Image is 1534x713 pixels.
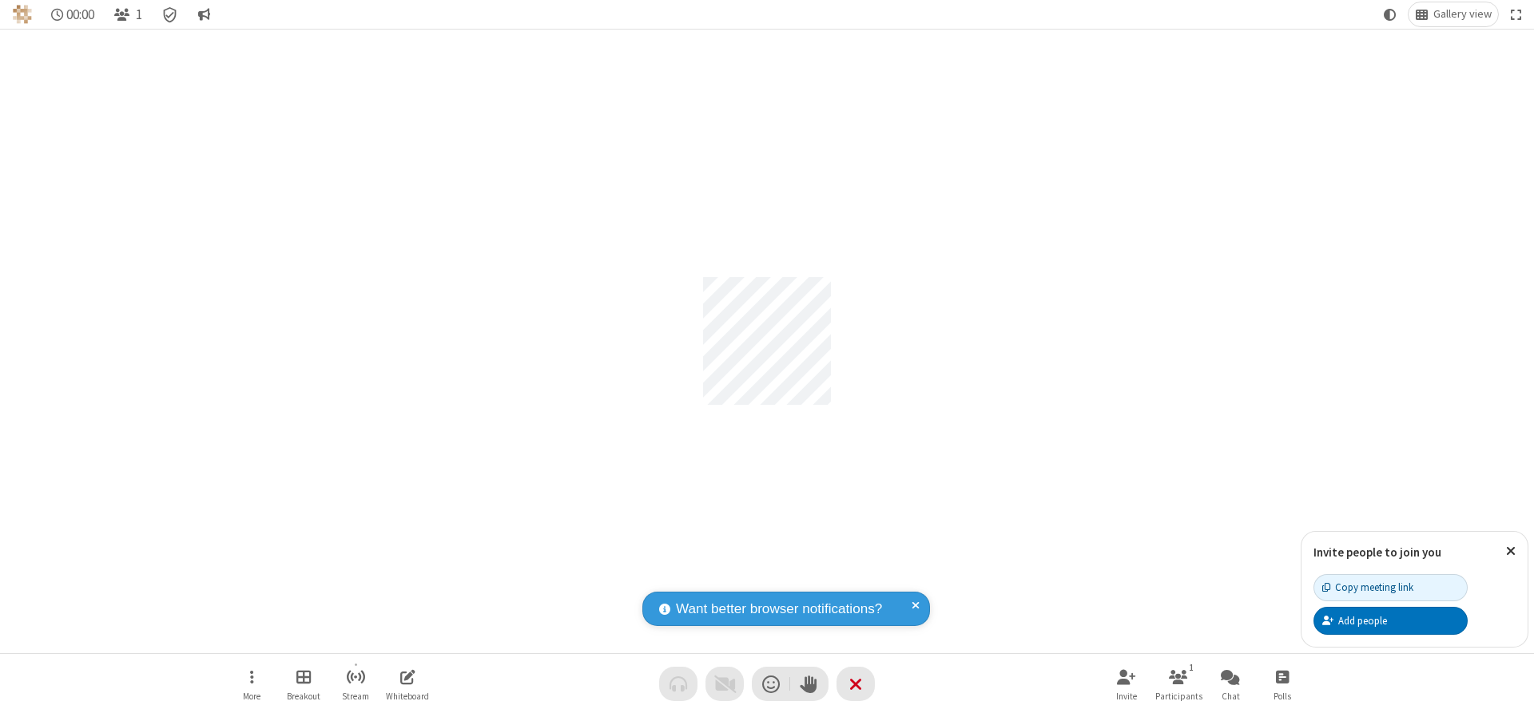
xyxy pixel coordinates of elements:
div: 1 [1185,660,1198,675]
button: Raise hand [790,667,829,701]
button: Open chat [1206,661,1254,707]
button: Audio problem - check your Internet connection or call by phone [659,667,697,701]
span: Want better browser notifications? [676,599,882,620]
span: Breakout [287,691,320,701]
button: Video [705,667,744,701]
span: More [243,691,260,701]
button: Add people [1313,607,1468,634]
span: Participants [1155,691,1202,701]
span: 1 [136,7,142,22]
button: Copy meeting link [1313,574,1468,601]
button: Open poll [1258,661,1306,707]
span: Whiteboard [386,691,429,701]
button: End or leave meeting [837,667,875,701]
button: Open participant list [1154,661,1202,707]
button: Close popover [1494,532,1528,571]
button: Open menu [228,661,276,707]
button: Open shared whiteboard [383,661,431,707]
button: Change layout [1409,2,1498,26]
button: Open participant list [107,2,149,26]
button: Start streaming [332,661,380,707]
button: Manage Breakout Rooms [280,661,328,707]
span: Invite [1116,691,1137,701]
span: Gallery view [1433,8,1492,21]
span: Polls [1274,691,1291,701]
span: Stream [342,691,369,701]
div: Timer [45,2,101,26]
div: Meeting details Encryption enabled [155,2,185,26]
img: QA Selenium DO NOT DELETE OR CHANGE [13,5,32,24]
button: Fullscreen [1504,2,1528,26]
button: Using system theme [1377,2,1403,26]
button: Send a reaction [752,667,790,701]
span: 00:00 [66,7,94,22]
div: Copy meeting link [1322,580,1413,595]
button: Conversation [191,2,217,26]
button: Invite participants (Alt+I) [1103,661,1150,707]
label: Invite people to join you [1313,545,1441,560]
span: Chat [1222,691,1240,701]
